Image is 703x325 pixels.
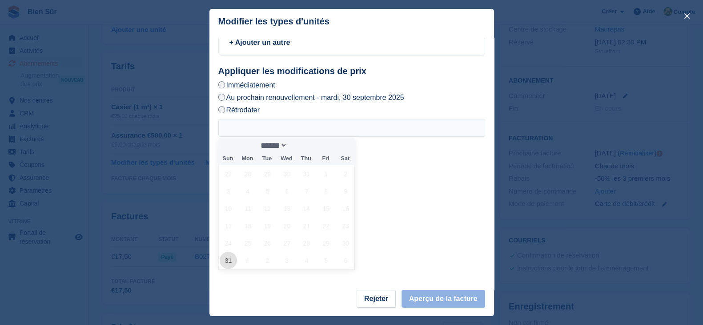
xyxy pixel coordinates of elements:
[218,30,485,55] a: + Ajouter un autre
[337,252,354,269] span: September 6, 2025
[239,182,257,200] span: August 4, 2025
[337,200,354,217] span: August 16, 2025
[298,200,315,217] span: August 14, 2025
[220,200,237,217] span: August 10, 2025
[239,200,257,217] span: August 11, 2025
[239,217,257,234] span: August 18, 2025
[257,156,277,162] span: Tue
[298,252,315,269] span: September 4, 2025
[218,16,329,27] p: Modifier les types d'unités
[337,165,354,182] span: August 2, 2025
[278,217,296,234] span: August 20, 2025
[337,234,354,252] span: August 30, 2025
[298,165,315,182] span: July 31, 2025
[317,165,335,182] span: August 1, 2025
[278,165,296,182] span: July 30, 2025
[402,290,485,308] button: Aperçu de la facture
[218,93,404,102] label: Au prochain renouvellement - mardi, 30 septembre 2025
[296,156,316,162] span: Thu
[335,156,355,162] span: Sat
[259,252,276,269] span: September 2, 2025
[259,165,276,182] span: July 29, 2025
[357,290,396,308] button: Rejeter
[278,234,296,252] span: August 27, 2025
[218,80,275,90] label: Immédiatement
[317,200,335,217] span: August 15, 2025
[239,165,257,182] span: July 28, 2025
[220,252,237,269] span: August 31, 2025
[259,217,276,234] span: August 19, 2025
[277,156,296,162] span: Wed
[237,156,257,162] span: Mon
[278,200,296,217] span: August 13, 2025
[278,182,296,200] span: August 6, 2025
[317,234,335,252] span: August 29, 2025
[317,182,335,200] span: August 8, 2025
[218,94,225,101] input: Au prochain renouvellement - mardi, 30 septembre 2025
[218,105,260,115] label: Rétrodater
[218,81,225,88] input: Immédiatement
[220,182,237,200] span: August 3, 2025
[259,234,276,252] span: August 26, 2025
[258,141,288,150] select: Month
[218,156,238,162] span: Sun
[317,252,335,269] span: September 5, 2025
[239,234,257,252] span: August 25, 2025
[218,66,366,76] strong: Appliquer les modifications de prix
[220,234,237,252] span: August 24, 2025
[218,106,225,113] input: Rétrodater
[337,217,354,234] span: August 23, 2025
[278,252,296,269] span: September 3, 2025
[680,9,694,23] button: close
[298,217,315,234] span: August 21, 2025
[229,37,474,48] div: + Ajouter un autre
[259,200,276,217] span: August 12, 2025
[317,217,335,234] span: August 22, 2025
[337,182,354,200] span: August 9, 2025
[298,182,315,200] span: August 7, 2025
[259,182,276,200] span: August 5, 2025
[239,252,257,269] span: September 1, 2025
[298,234,315,252] span: August 28, 2025
[220,217,237,234] span: August 17, 2025
[220,165,237,182] span: July 27, 2025
[316,156,335,162] span: Fri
